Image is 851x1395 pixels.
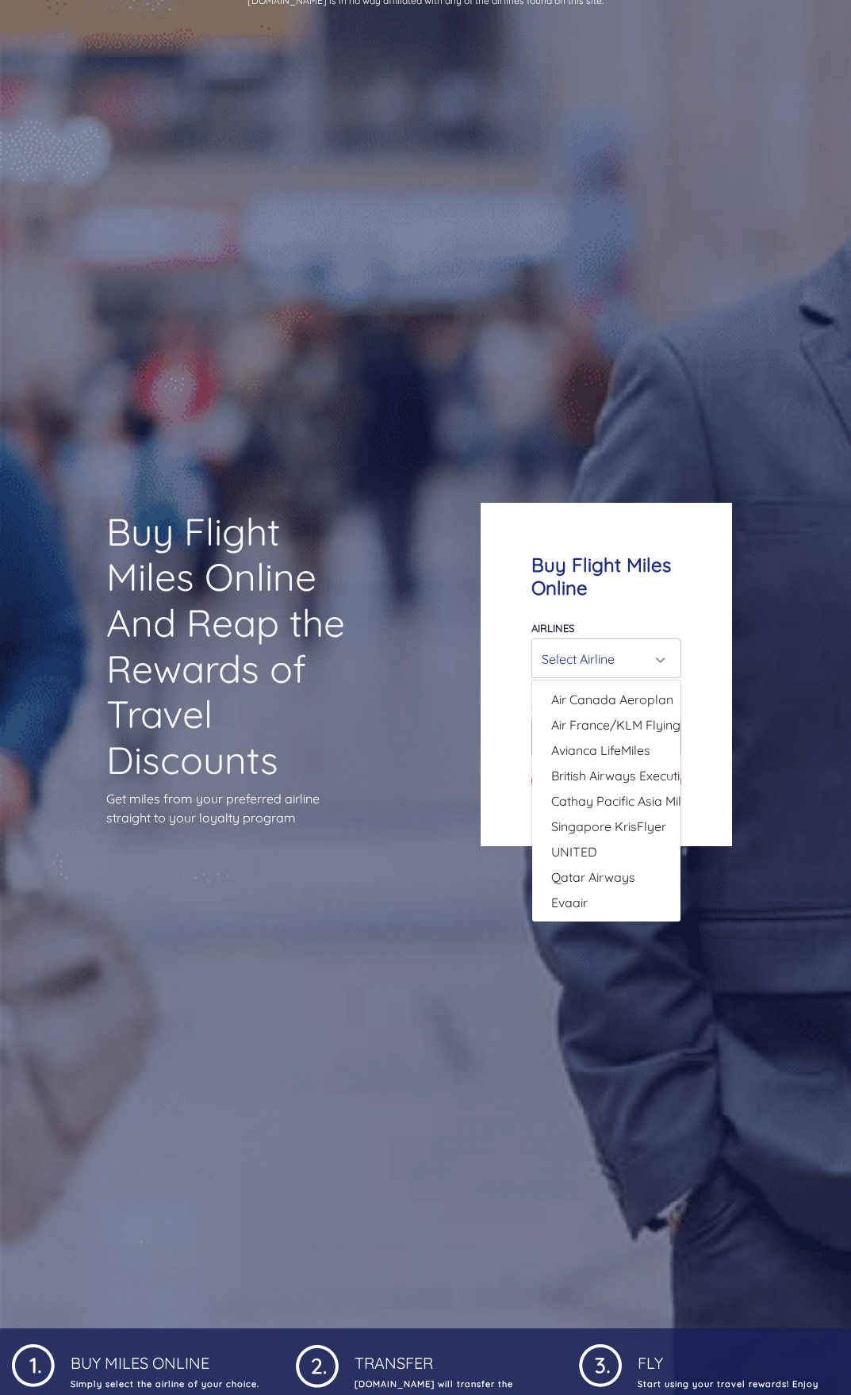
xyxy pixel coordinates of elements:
[551,842,597,861] span: UNITED
[551,868,635,887] span: Qatar Airways
[551,791,695,811] span: Cathay Pacific Asia Miles
[551,893,588,912] span: Evaair
[551,715,709,734] span: Air France/KLM Flying Blue
[551,741,650,760] span: Avianca LifeMiles
[551,766,723,785] span: British Airways Executive Club
[579,1341,622,1387] img: 1
[634,1341,839,1373] h4: Fly
[12,1341,55,1387] img: 1
[531,622,574,634] label: Airlines
[531,638,681,678] button: Select Airline
[106,789,370,827] p: Get miles from your preferred airline straight to your loyalty program
[531,554,681,600] h4: Buy Flight Miles Online
[551,690,673,709] span: Air Canada Aeroplan
[296,1341,339,1388] img: 1
[542,644,661,674] div: Select Airline
[67,1341,272,1373] h4: Buy Miles Online
[106,509,370,784] h1: Buy Flight Miles Online And Reap the Rewards of Travel Discounts
[351,1341,556,1373] h4: Transfer
[551,817,666,836] span: Singapore KrisFlyer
